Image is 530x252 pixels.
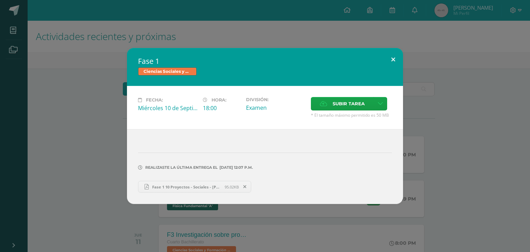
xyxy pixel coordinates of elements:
span: Ciencias Sociales y Formación Ciudadana [138,67,197,76]
button: Close (Esc) [383,48,403,71]
div: 18:00 [203,104,241,112]
span: Fase 1 10 Proyectos - Sociales - [PERSON_NAME].pdf [149,184,225,190]
div: Miércoles 10 de Septiembre [138,104,197,112]
span: Fecha: [146,97,163,103]
a: Fase 1 10 Proyectos - Sociales - [PERSON_NAME].pdf 95.02KB [138,181,251,193]
span: Subir tarea [333,97,365,110]
span: * El tamaño máximo permitido es 50 MB [311,112,392,118]
span: [DATE] 12:07 p.m. [218,167,253,168]
div: Examen [246,104,305,112]
span: Realizaste la última entrega el [145,165,218,170]
span: Hora: [212,97,226,103]
span: Remover entrega [239,183,251,191]
span: 95.02KB [225,184,239,190]
label: División: [246,97,305,102]
h2: Fase 1 [138,56,392,66]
